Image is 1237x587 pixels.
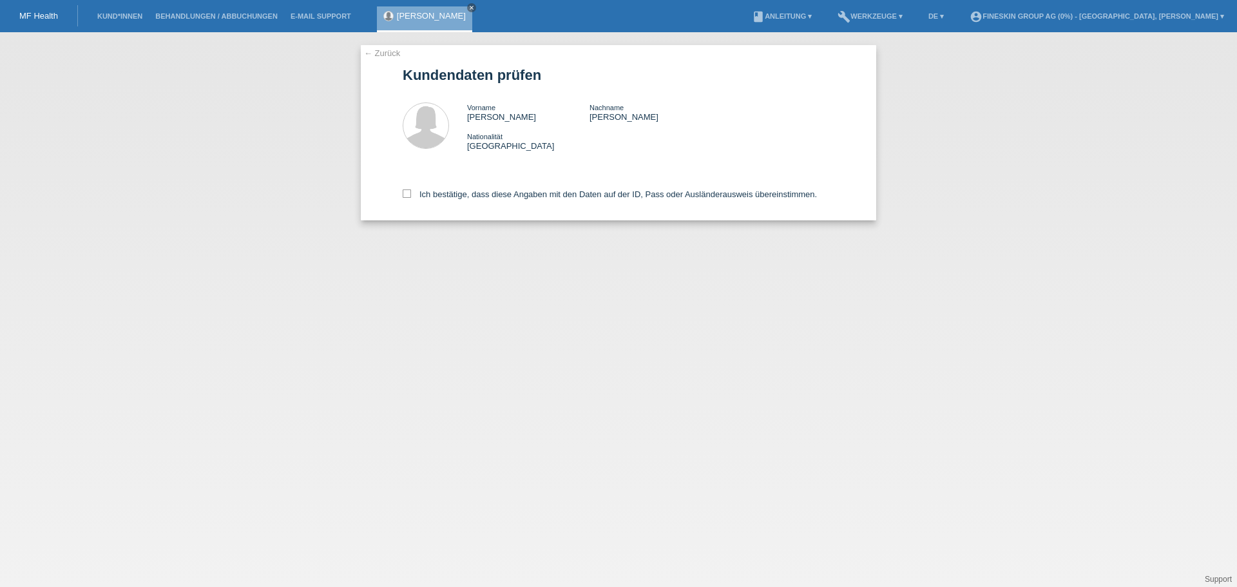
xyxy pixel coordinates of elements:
i: close [468,5,475,11]
h1: Kundendaten prüfen [403,67,834,83]
a: bookAnleitung ▾ [745,12,818,20]
span: Vorname [467,104,495,111]
a: E-Mail Support [284,12,358,20]
i: book [752,10,765,23]
i: build [838,10,850,23]
a: Behandlungen / Abbuchungen [149,12,284,20]
a: [PERSON_NAME] [397,11,466,21]
div: [PERSON_NAME] [590,102,712,122]
label: Ich bestätige, dass diese Angaben mit den Daten auf der ID, Pass oder Ausländerausweis übereinsti... [403,189,817,199]
a: Support [1205,575,1232,584]
a: account_circleFineSkin Group AG (0%) - [GEOGRAPHIC_DATA], [PERSON_NAME] ▾ [963,12,1231,20]
a: ← Zurück [364,48,400,58]
div: [PERSON_NAME] [467,102,590,122]
i: account_circle [970,10,983,23]
span: Nachname [590,104,624,111]
a: DE ▾ [922,12,950,20]
a: buildWerkzeuge ▾ [831,12,909,20]
a: Kund*innen [91,12,149,20]
div: [GEOGRAPHIC_DATA] [467,131,590,151]
span: Nationalität [467,133,503,140]
a: close [467,3,476,12]
a: MF Health [19,11,58,21]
